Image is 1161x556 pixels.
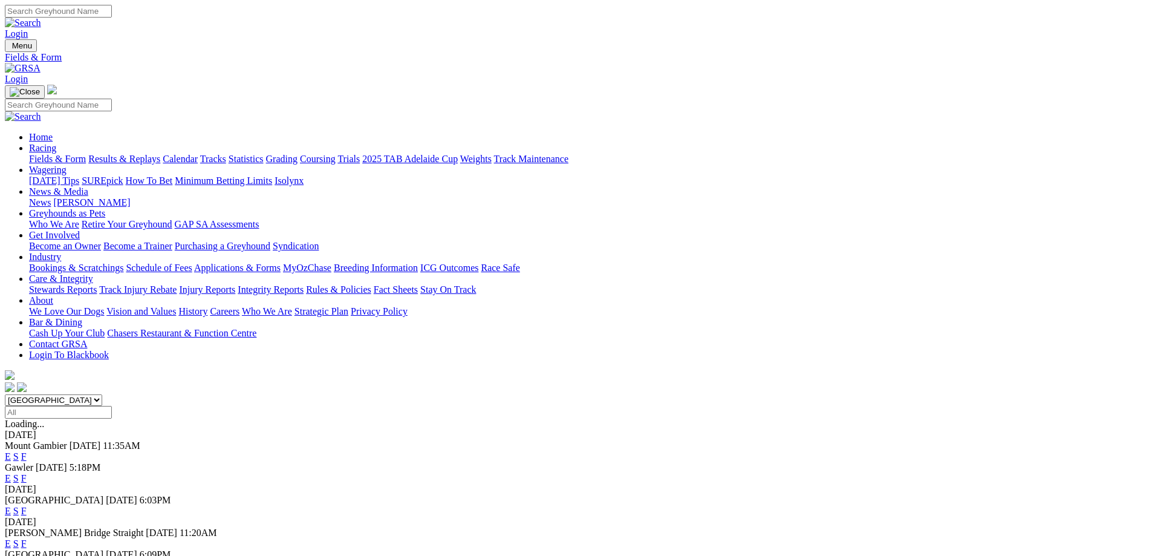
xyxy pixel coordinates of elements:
a: Purchasing a Greyhound [175,241,270,251]
div: Get Involved [29,241,1156,252]
a: Careers [210,306,239,316]
div: [DATE] [5,484,1156,495]
a: Contact GRSA [29,339,87,349]
a: ICG Outcomes [420,263,478,273]
a: Wagering [29,165,67,175]
a: Stay On Track [420,284,476,295]
a: [DATE] Tips [29,175,79,186]
span: Gawler [5,462,33,473]
a: Racing [29,143,56,153]
a: E [5,538,11,549]
a: Login [5,28,28,39]
a: Rules & Policies [306,284,371,295]
img: Search [5,111,41,122]
div: Racing [29,154,1156,165]
div: News & Media [29,197,1156,208]
a: E [5,506,11,516]
a: Home [29,132,53,142]
a: Strategic Plan [294,306,348,316]
a: Stewards Reports [29,284,97,295]
a: Fields & Form [5,52,1156,63]
a: E [5,451,11,462]
button: Toggle navigation [5,39,37,52]
span: [DATE] [70,440,101,451]
a: SUREpick [82,175,123,186]
a: S [13,473,19,483]
a: Vision and Values [106,306,176,316]
a: Integrity Reports [238,284,304,295]
div: Industry [29,263,1156,273]
a: Care & Integrity [29,273,93,284]
img: Search [5,18,41,28]
div: Bar & Dining [29,328,1156,339]
a: F [21,451,27,462]
a: Race Safe [481,263,519,273]
span: Menu [12,41,32,50]
a: Calendar [163,154,198,164]
a: MyOzChase [283,263,331,273]
a: GAP SA Assessments [175,219,259,229]
div: About [29,306,1156,317]
span: [PERSON_NAME] Bridge Straight [5,528,143,538]
a: F [21,538,27,549]
span: [DATE] [36,462,67,473]
a: Bookings & Scratchings [29,263,123,273]
a: Retire Your Greyhound [82,219,172,229]
a: Schedule of Fees [126,263,192,273]
img: Close [10,87,40,97]
a: We Love Our Dogs [29,306,104,316]
a: Become a Trainer [103,241,172,251]
img: GRSA [5,63,41,74]
a: Login [5,74,28,84]
a: Login To Blackbook [29,350,109,360]
a: Cash Up Your Club [29,328,105,338]
a: Injury Reports [179,284,235,295]
img: logo-grsa-white.png [5,370,15,380]
div: Wagering [29,175,1156,186]
a: Track Maintenance [494,154,568,164]
a: History [178,306,207,316]
a: Minimum Betting Limits [175,175,272,186]
div: Greyhounds as Pets [29,219,1156,230]
a: Bar & Dining [29,317,82,327]
span: [GEOGRAPHIC_DATA] [5,495,103,505]
a: S [13,451,19,462]
a: Track Injury Rebate [99,284,177,295]
a: Become an Owner [29,241,101,251]
a: News & Media [29,186,88,197]
a: Weights [460,154,492,164]
a: About [29,295,53,306]
a: S [13,538,19,549]
a: 2025 TAB Adelaide Cup [362,154,458,164]
span: [DATE] [106,495,137,505]
a: Fact Sheets [374,284,418,295]
a: [PERSON_NAME] [53,197,130,208]
a: Who We Are [29,219,79,229]
button: Toggle navigation [5,85,45,99]
span: 11:35AM [103,440,140,451]
a: News [29,197,51,208]
div: [DATE] [5,517,1156,528]
a: Breeding Information [334,263,418,273]
img: facebook.svg [5,382,15,392]
img: logo-grsa-white.png [47,85,57,94]
a: Isolynx [275,175,304,186]
a: Get Involved [29,230,80,240]
a: Tracks [200,154,226,164]
a: S [13,506,19,516]
div: Care & Integrity [29,284,1156,295]
a: Results & Replays [88,154,160,164]
a: F [21,506,27,516]
span: Mount Gambier [5,440,67,451]
a: Grading [266,154,298,164]
a: Greyhounds as Pets [29,208,105,218]
a: Trials [337,154,360,164]
span: Loading... [5,419,44,429]
a: Chasers Restaurant & Function Centre [107,328,256,338]
span: [DATE] [146,528,177,538]
span: 6:03PM [140,495,171,505]
input: Search [5,5,112,18]
a: E [5,473,11,483]
a: Fields & Form [29,154,86,164]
